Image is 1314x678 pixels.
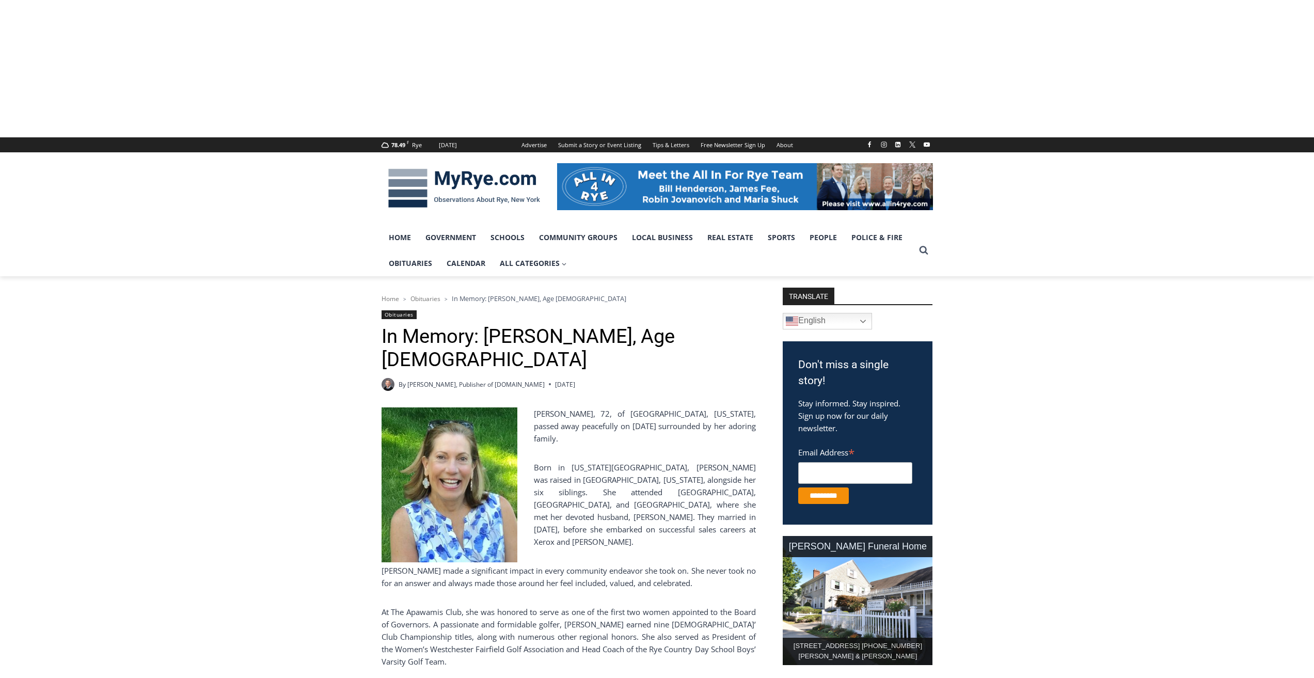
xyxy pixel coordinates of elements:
[892,138,904,151] a: Linkedin
[878,138,890,151] a: Instagram
[783,288,834,304] strong: TRANSLATE
[382,325,756,372] h1: In Memory: [PERSON_NAME], Age [DEMOGRAPHIC_DATA]
[783,536,932,557] div: [PERSON_NAME] Funeral Home
[410,294,440,303] a: Obituaries
[382,378,394,391] a: Author image
[771,137,799,152] a: About
[914,241,933,260] button: View Search Form
[439,250,493,276] a: Calendar
[906,138,919,151] a: X
[418,225,483,250] a: Government
[407,380,545,389] a: [PERSON_NAME], Publisher of [DOMAIN_NAME]
[412,140,422,150] div: Rye
[382,162,547,215] img: MyRye.com
[391,141,405,149] span: 78.49
[844,225,910,250] a: Police & Fire
[625,225,700,250] a: Local Business
[557,163,933,210] img: All in for Rye
[382,564,756,589] p: [PERSON_NAME] made a significant impact in every community endeavor she took on. She never took n...
[407,139,409,145] span: F
[403,295,406,303] span: >
[382,606,756,668] p: At The Apawamis Club, she was honored to serve as one of the first two women appointed to the Boa...
[783,313,872,329] a: English
[802,225,844,250] a: People
[382,225,418,250] a: Home
[786,315,798,327] img: en
[761,225,802,250] a: Sports
[382,310,417,319] a: Obituaries
[452,294,626,303] span: In Memory: [PERSON_NAME], Age [DEMOGRAPHIC_DATA]
[552,137,647,152] a: Submit a Story or Event Listing
[382,407,756,445] p: [PERSON_NAME], 72, of [GEOGRAPHIC_DATA], [US_STATE], passed away peacefully on [DATE] surrounded ...
[532,225,625,250] a: Community Groups
[798,442,912,461] label: Email Address
[647,137,695,152] a: Tips & Letters
[483,225,532,250] a: Schools
[399,380,406,389] span: By
[382,250,439,276] a: Obituaries
[445,295,448,303] span: >
[382,225,914,277] nav: Primary Navigation
[382,407,517,562] img: Obituary - Maryanne Bardwil Lynch IMG_5518
[382,294,399,303] a: Home
[783,638,932,666] div: [STREET_ADDRESS] [PHONE_NUMBER] [PERSON_NAME] & [PERSON_NAME]
[500,258,567,269] span: All Categories
[555,380,575,389] time: [DATE]
[798,397,917,434] p: Stay informed. Stay inspired. Sign up now for our daily newsletter.
[382,293,756,304] nav: Breadcrumbs
[382,461,756,548] p: Born in [US_STATE][GEOGRAPHIC_DATA], [PERSON_NAME] was raised in [GEOGRAPHIC_DATA], [US_STATE], a...
[516,137,552,152] a: Advertise
[798,357,917,389] h3: Don't miss a single story!
[493,250,574,276] a: All Categories
[700,225,761,250] a: Real Estate
[439,140,457,150] div: [DATE]
[695,137,771,152] a: Free Newsletter Sign Up
[516,137,799,152] nav: Secondary Navigation
[921,138,933,151] a: YouTube
[863,138,876,151] a: Facebook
